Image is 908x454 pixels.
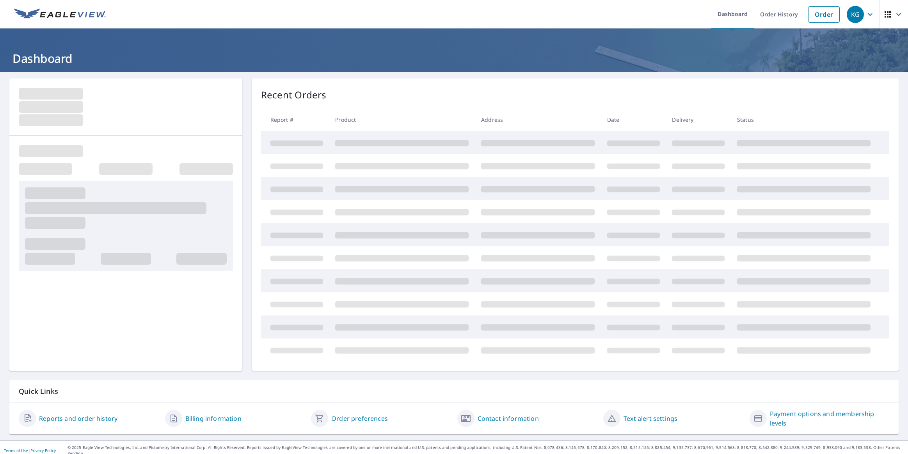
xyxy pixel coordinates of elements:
a: Order preferences [331,414,388,423]
th: Address [475,108,601,131]
h1: Dashboard [9,50,899,66]
a: Text alert settings [624,414,677,423]
a: Payment options and membership levels [770,409,890,428]
th: Product [329,108,475,131]
a: Terms of Use [4,448,28,453]
th: Report # [261,108,329,131]
th: Status [731,108,877,131]
a: Reports and order history [39,414,117,423]
th: Date [601,108,666,131]
p: Recent Orders [261,88,327,102]
img: EV Logo [14,9,106,20]
div: KG [847,6,864,23]
th: Delivery [666,108,731,131]
a: Order [808,6,840,23]
a: Privacy Policy [30,448,56,453]
p: | [4,448,56,453]
a: Contact information [478,414,539,423]
a: Billing information [185,414,242,423]
p: Quick Links [19,386,889,396]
